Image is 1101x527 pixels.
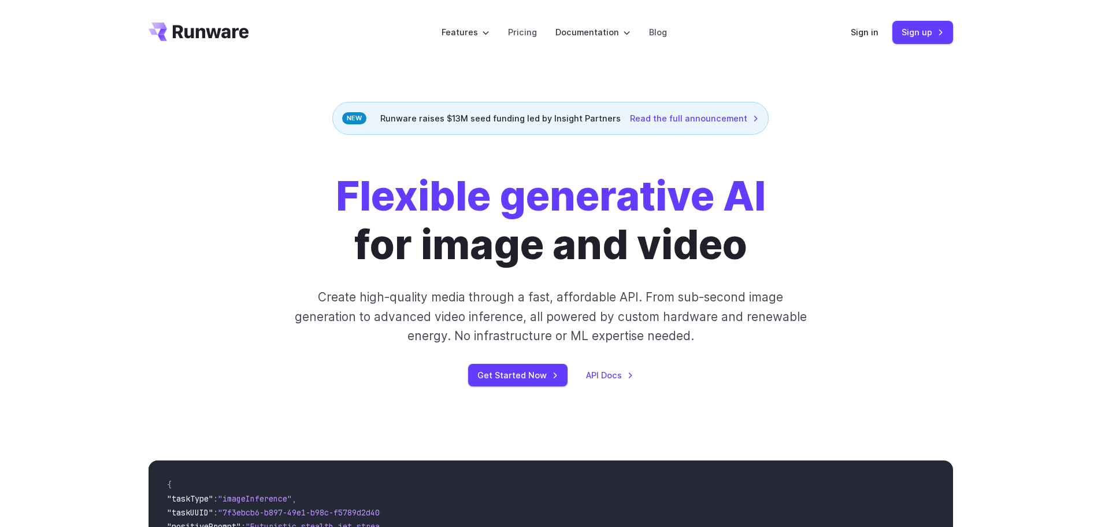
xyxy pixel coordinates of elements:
a: Read the full announcement [630,112,759,125]
div: Runware raises $13M seed funding led by Insight Partners [332,102,769,135]
label: Documentation [555,25,631,39]
span: : [213,493,218,504]
a: Sign up [892,21,953,43]
a: Get Started Now [468,364,568,386]
h1: for image and video [336,172,766,269]
a: Blog [649,25,667,39]
a: Go to / [149,23,249,41]
strong: Flexible generative AI [336,171,766,220]
span: "taskType" [167,493,213,504]
span: "imageInference" [218,493,292,504]
span: "7f3ebcb6-b897-49e1-b98c-f5789d2d40d7" [218,507,394,518]
a: Pricing [508,25,537,39]
span: , [292,493,296,504]
span: : [213,507,218,518]
span: "taskUUID" [167,507,213,518]
a: Sign in [851,25,878,39]
p: Create high-quality media through a fast, affordable API. From sub-second image generation to adv... [293,288,808,345]
label: Features [442,25,490,39]
span: { [167,480,172,490]
a: API Docs [586,368,633,382]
